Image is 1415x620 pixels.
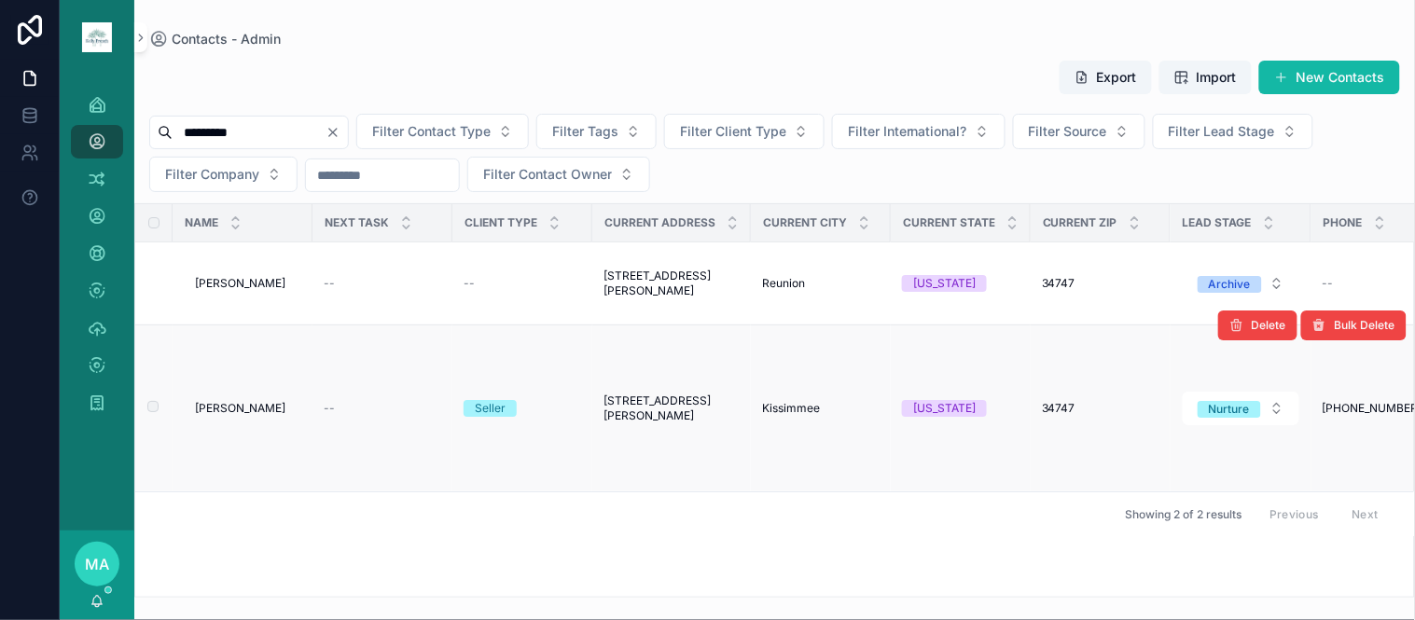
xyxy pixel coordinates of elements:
span: Current Address [604,215,715,230]
span: Kissimmee [762,401,820,416]
a: [US_STATE] [902,275,1020,292]
span: -- [324,276,335,291]
button: Export [1060,61,1152,94]
button: Select Button [356,114,529,149]
img: App logo [82,22,112,52]
a: [PERSON_NAME] [195,401,301,416]
button: Import [1159,61,1252,94]
div: [US_STATE] [913,275,976,292]
span: Filter Client Type [680,122,786,141]
span: 34747 [1042,276,1075,291]
span: Filter Company [165,165,259,184]
button: Clear [326,125,348,140]
span: Contacts - Admin [172,30,281,48]
button: Delete [1218,310,1297,340]
a: Select Button [1182,391,1300,426]
span: [PERSON_NAME] [195,401,285,416]
span: [PERSON_NAME] [195,276,285,291]
button: Select Button [1183,392,1299,425]
span: Filter Lead Stage [1169,122,1275,141]
span: Current Zip [1043,215,1117,230]
span: Filter Contact Owner [483,165,612,184]
div: Seller [475,400,506,417]
span: Delete [1252,318,1286,333]
span: Filter International? [848,122,967,141]
a: [US_STATE] [902,400,1020,417]
span: Current City [763,215,847,230]
button: Select Button [149,157,298,192]
a: Seller [464,400,581,417]
a: 34747 [1042,276,1159,291]
a: Reunion [762,276,880,291]
button: Select Button [1153,114,1313,149]
a: -- [324,401,441,416]
span: MA [85,553,109,575]
div: scrollable content [60,75,134,444]
button: New Contacts [1259,61,1400,94]
span: Next Task [325,215,389,230]
div: [US_STATE] [913,400,976,417]
span: Showing 2 of 2 results [1125,507,1242,522]
span: Filter Source [1029,122,1107,141]
span: Import [1197,68,1237,87]
span: 34747 [1042,401,1075,416]
a: Kissimmee [762,401,880,416]
a: Contacts - Admin [149,30,281,48]
div: Nurture [1209,401,1250,418]
button: Select Button [467,157,650,192]
span: Filter Tags [552,122,618,141]
button: Select Button [1183,267,1299,300]
button: Bulk Delete [1301,310,1407,340]
span: Current State [903,215,995,230]
span: Filter Contact Type [372,122,491,141]
a: 34747 [1042,401,1159,416]
span: -- [464,276,475,291]
a: [PERSON_NAME] [195,276,301,291]
span: -- [324,401,335,416]
span: Client Type [465,215,537,230]
a: [STREET_ADDRESS][PERSON_NAME] [603,393,740,423]
a: Select Button [1182,266,1300,301]
span: Lead Stage [1183,215,1252,230]
a: -- [324,276,441,291]
span: Name [185,215,218,230]
button: Select Button [536,114,657,149]
a: [STREET_ADDRESS][PERSON_NAME] [603,269,740,298]
button: Select Button [832,114,1006,149]
button: Select Button [664,114,825,149]
span: Phone [1324,215,1363,230]
span: Bulk Delete [1335,318,1395,333]
a: -- [464,276,581,291]
span: Reunion [762,276,805,291]
div: Archive [1209,276,1251,293]
button: Select Button [1013,114,1145,149]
